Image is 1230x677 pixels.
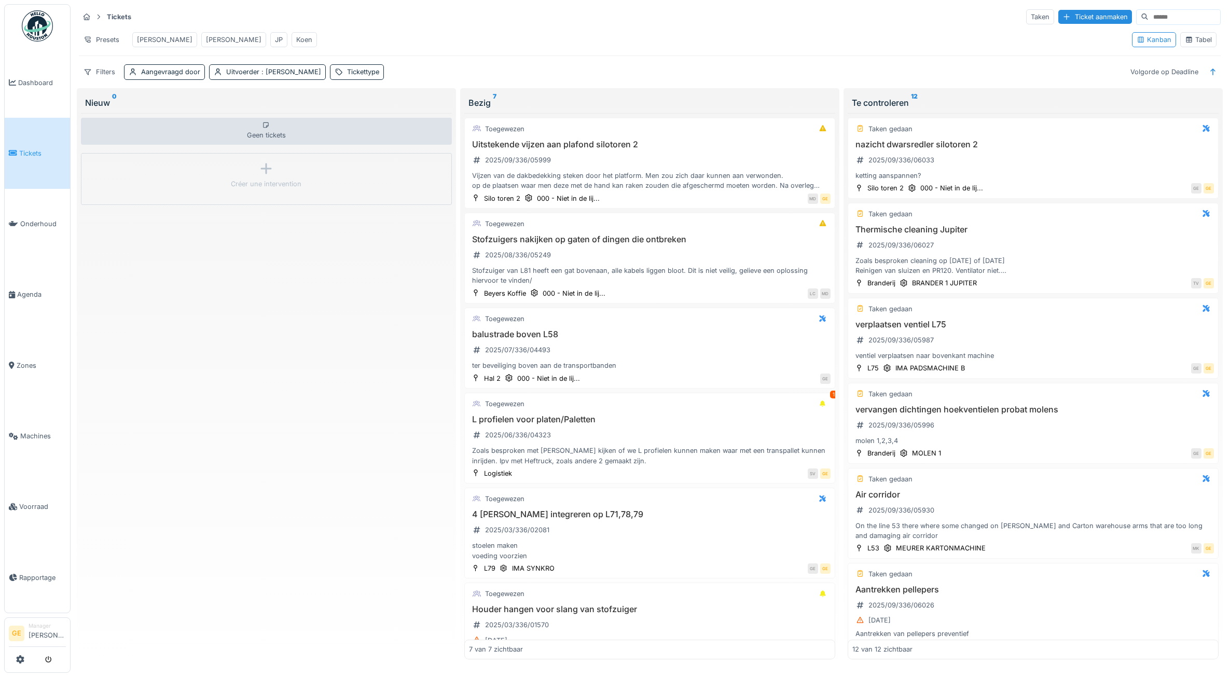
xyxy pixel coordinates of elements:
[808,194,818,204] div: MD
[852,256,1214,275] div: Zoals besproken cleaning op [DATE] of [DATE] Reinigen van sluizen en PR120. Ventilator niet. Nog ...
[85,96,448,109] div: Nieuw
[485,155,551,165] div: 2025/09/336/05999
[852,320,1214,329] h3: verplaatsen ventiel L75
[868,615,891,625] div: [DATE]
[485,525,549,535] div: 2025/03/336/02081
[1204,183,1214,194] div: GE
[468,96,831,109] div: Bezig
[1204,448,1214,459] div: GE
[485,250,551,260] div: 2025/08/336/05249
[469,329,831,339] h3: balustrade boven L58
[485,635,507,645] div: [DATE]
[512,563,555,573] div: IMA SYNKRO
[1204,543,1214,554] div: GE
[485,124,524,134] div: Toegewezen
[17,361,66,370] span: Zones
[469,541,831,560] div: stoelen maken voeding voorzien
[868,420,934,430] div: 2025/09/336/05996
[5,259,70,330] a: Agenda
[20,219,66,229] span: Onderhoud
[868,240,934,250] div: 2025/09/336/06027
[868,155,934,165] div: 2025/09/336/06033
[9,622,66,647] a: GE Manager[PERSON_NAME]
[469,171,831,190] div: Vijzen van de dakbedekking steken door het platform. Men zou zich daar kunnen aan verwonden. op d...
[867,363,879,373] div: L75
[820,374,831,384] div: GE
[868,209,913,219] div: Taken gedaan
[852,645,913,655] div: 12 van 12 zichtbaar
[1191,278,1201,288] div: TV
[5,542,70,613] a: Rapportage
[5,472,70,542] a: Voorraad
[852,585,1214,595] h3: Aantrekken pellepers
[852,140,1214,149] h3: nazicht dwarsredler silotoren 2
[5,330,70,400] a: Zones
[517,374,580,383] div: 000 - Niet in de lij...
[820,288,831,299] div: MD
[19,148,66,158] span: Tickets
[868,569,913,579] div: Taken gedaan
[868,389,913,399] div: Taken gedaan
[868,474,913,484] div: Taken gedaan
[22,10,53,42] img: Badge_color-CXgf-gQk.svg
[17,289,66,299] span: Agenda
[296,35,312,45] div: Koen
[543,288,605,298] div: 000 - Niet in de lij...
[485,494,524,504] div: Toegewezen
[485,399,524,409] div: Toegewezen
[485,430,551,440] div: 2025/06/336/04323
[867,448,895,458] div: Branderij
[868,124,913,134] div: Taken gedaan
[852,96,1214,109] div: Te controleren
[29,622,66,644] li: [PERSON_NAME]
[137,35,192,45] div: [PERSON_NAME]
[485,620,549,630] div: 2025/03/336/01570
[1185,35,1212,45] div: Tabel
[808,288,818,299] div: LC
[867,183,904,193] div: Silo toren 2
[275,35,283,45] div: JP
[484,194,520,203] div: Silo toren 2
[852,490,1214,500] h3: Air corridor
[896,543,986,553] div: MEURER KARTONMACHINE
[469,415,831,424] h3: L profielen voor platen/Paletten
[830,391,837,398] div: 1
[1191,183,1201,194] div: GE
[537,194,600,203] div: 000 - Niet in de lij...
[5,400,70,471] a: Machines
[868,335,934,345] div: 2025/09/336/05987
[493,96,496,109] sup: 7
[469,234,831,244] h3: Stofzuigers nakijken op gaten of dingen die ontbreken
[852,405,1214,415] h3: vervangen dichtingen hoekventielen probat molens
[469,446,831,465] div: Zoals besproken met [PERSON_NAME] kijken of we L profielen kunnen maken waar met een transpallet ...
[5,118,70,188] a: Tickets
[5,47,70,118] a: Dashboard
[852,225,1214,234] h3: Thermische cleaning Jupiter
[1204,278,1214,288] div: GE
[920,183,983,193] div: 000 - Niet in de lij...
[29,622,66,630] div: Manager
[9,626,24,641] li: GE
[820,194,831,204] div: GE
[485,345,550,355] div: 2025/07/336/04493
[852,351,1214,361] div: ventiel verplaatsen naar bovenkant machine
[469,509,831,519] h3: 4 [PERSON_NAME] integreren op L71,78,79
[79,64,120,79] div: Filters
[485,219,524,229] div: Toegewezen
[347,67,379,77] div: Tickettype
[81,118,452,145] div: Geen tickets
[79,32,124,47] div: Presets
[469,361,831,370] div: ter beveiliging boven aan de transportbanden
[911,96,918,109] sup: 12
[103,12,135,22] strong: Tickets
[820,563,831,574] div: GE
[912,278,977,288] div: BRANDER 1 JUPITER
[5,189,70,259] a: Onderhoud
[484,563,495,573] div: L79
[20,431,66,441] span: Machines
[485,314,524,324] div: Toegewezen
[1191,448,1201,459] div: GE
[867,543,879,553] div: L53
[852,171,1214,181] div: ketting aanspannen?
[808,468,818,479] div: SV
